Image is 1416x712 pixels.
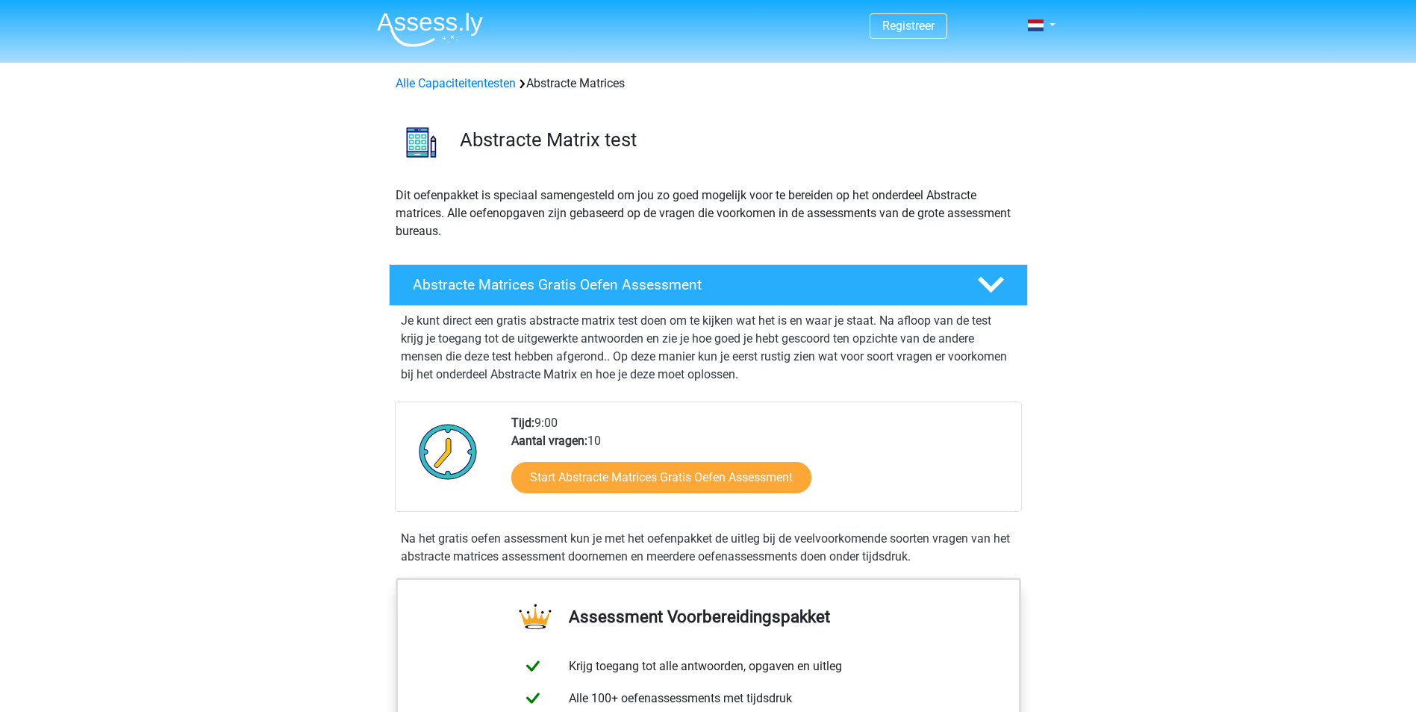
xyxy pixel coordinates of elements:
div: Na het gratis oefen assessment kun je met het oefenpakket de uitleg bij de veelvoorkomende soorte... [395,530,1022,566]
p: Je kunt direct een gratis abstracte matrix test doen om te kijken wat het is en waar je staat. Na... [401,312,1016,384]
h4: Abstracte Matrices Gratis Oefen Assessment [413,276,953,293]
div: Abstracte Matrices [390,75,1027,93]
b: Tijd: [511,416,534,430]
b: Aantal vragen: [511,434,587,448]
img: Klok [411,414,486,489]
a: Registreer [882,19,935,33]
img: abstracte matrices [390,110,453,174]
img: Assessly [377,12,483,47]
div: 9:00 10 [500,414,1020,511]
p: Dit oefenpakket is speciaal samengesteld om jou zo goed mogelijk voor te bereiden op het onderdee... [396,187,1021,240]
a: Abstracte Matrices Gratis Oefen Assessment [383,264,1034,306]
a: Start Abstracte Matrices Gratis Oefen Assessment [511,462,811,493]
h3: Abstracte Matrix test [460,128,1016,152]
a: Alle Capaciteitentesten [396,76,516,90]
